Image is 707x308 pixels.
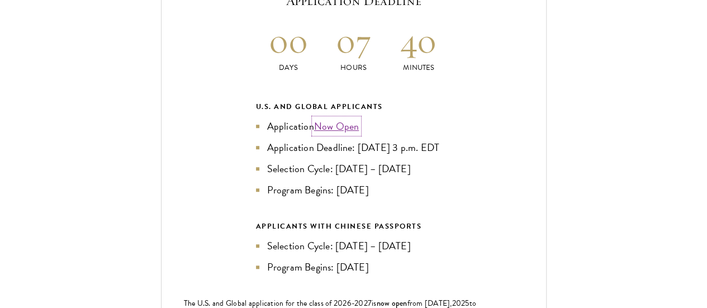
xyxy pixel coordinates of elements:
p: Minutes [386,62,452,74]
li: Program Begins: [DATE] [256,182,452,198]
li: Program Begins: [DATE] [256,259,452,275]
h2: 00 [256,20,321,62]
div: APPLICANTS WITH CHINESE PASSPORTS [256,220,452,233]
li: Application [256,119,452,134]
li: Selection Cycle: [DATE] – [DATE] [256,238,452,254]
p: Hours [321,62,386,74]
div: U.S. and Global Applicants [256,101,452,113]
li: Application Deadline: [DATE] 3 p.m. EDT [256,140,452,155]
h2: 40 [386,20,452,62]
a: Now Open [314,119,359,134]
h2: 07 [321,20,386,62]
li: Selection Cycle: [DATE] – [DATE] [256,161,452,177]
p: Days [256,62,321,74]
